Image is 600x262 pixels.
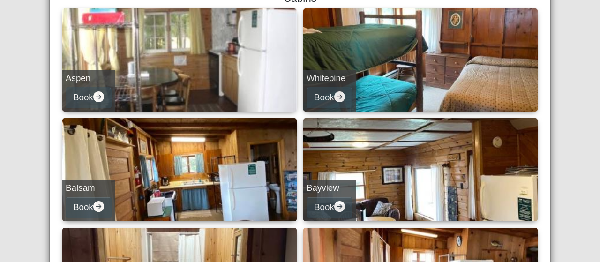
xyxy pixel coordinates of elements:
svg: arrow right circle fill [334,201,345,212]
svg: arrow right circle fill [334,91,345,102]
button: Bookarrow right circle fill [66,197,112,218]
svg: arrow right circle fill [93,91,104,102]
h5: Whitepine [307,73,352,84]
button: Bookarrow right circle fill [307,87,352,108]
button: Bookarrow right circle fill [307,197,352,218]
h5: Aspen [66,73,112,84]
button: Bookarrow right circle fill [66,87,112,108]
svg: arrow right circle fill [93,201,104,212]
h5: Bayview [307,183,352,194]
h5: Balsam [66,183,112,194]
